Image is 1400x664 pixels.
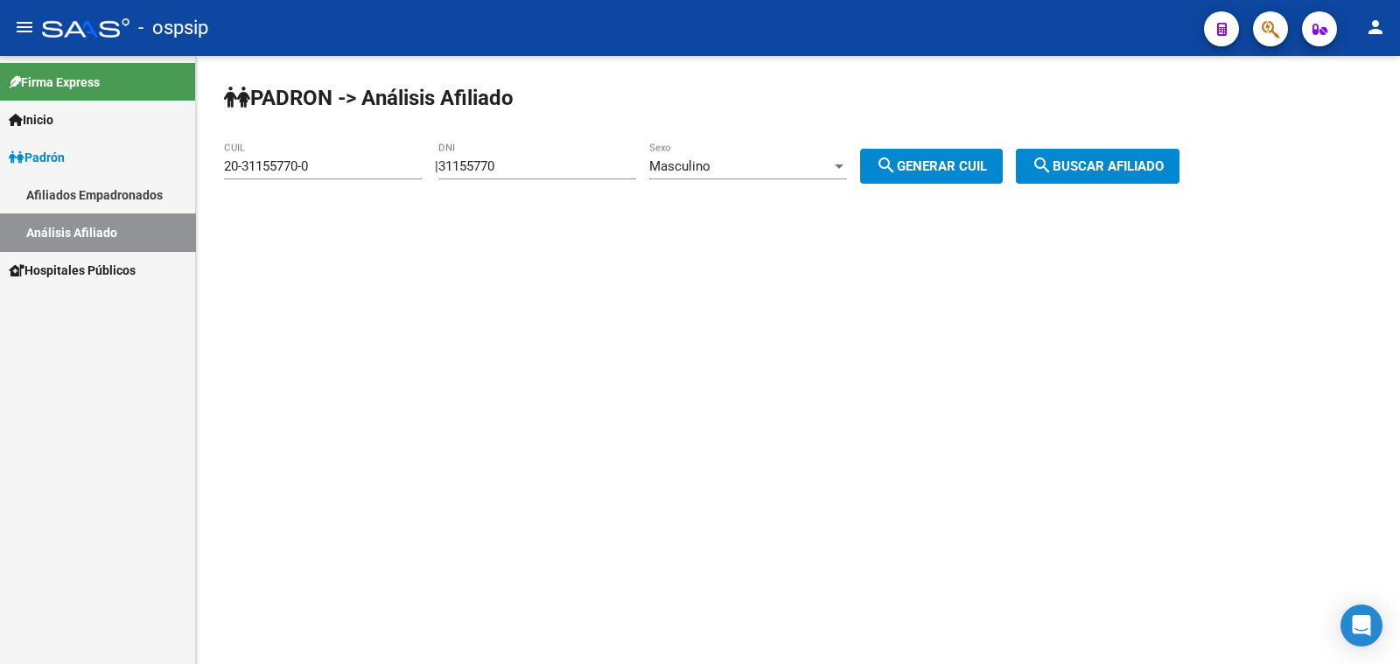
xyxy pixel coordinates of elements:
span: Hospitales Públicos [9,261,136,280]
span: Generar CUIL [876,158,987,174]
strong: PADRON -> Análisis Afiliado [224,86,514,110]
span: - ospsip [138,9,208,47]
span: Inicio [9,110,53,129]
button: Generar CUIL [860,149,1003,184]
div: Open Intercom Messenger [1340,605,1382,647]
mat-icon: search [876,155,897,176]
button: Buscar afiliado [1016,149,1179,184]
span: Padrón [9,148,65,167]
span: Buscar afiliado [1032,158,1164,174]
mat-icon: person [1365,17,1386,38]
mat-icon: menu [14,17,35,38]
span: Masculino [649,158,710,174]
span: Firma Express [9,73,100,92]
div: | [435,158,1016,174]
mat-icon: search [1032,155,1053,176]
